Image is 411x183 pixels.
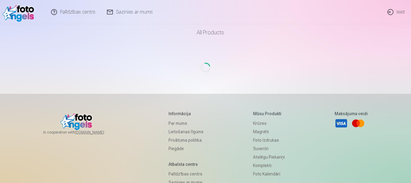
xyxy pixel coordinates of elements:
a: Suvenīri [253,144,285,153]
a: Visa [335,117,348,130]
h5: Mūsu produkti [253,111,285,117]
a: Magnēti [253,128,285,136]
a: Krūzes [253,119,285,128]
a: Foto kalendāri [253,170,285,178]
a: Par mums [169,119,204,128]
a: All products [180,24,231,41]
a: Palīdzības centrs [169,170,204,178]
h5: Informācija [169,111,204,117]
img: /v1 [2,2,37,22]
a: Komplekti [253,161,285,170]
a: Lietošanas līgums [169,128,204,136]
a: Privātuma politika [169,136,204,144]
span: In cooperation with [43,130,119,135]
a: Foto izdrukas [253,136,285,144]
a: Piegāde [169,144,204,153]
a: Atslēgu piekariņi [253,153,285,161]
h5: Maksājuma veidi [335,111,368,117]
a: Mastercard [352,117,365,130]
a: [DOMAIN_NAME] [75,130,119,135]
h5: Atbalsta centrs [169,161,204,167]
